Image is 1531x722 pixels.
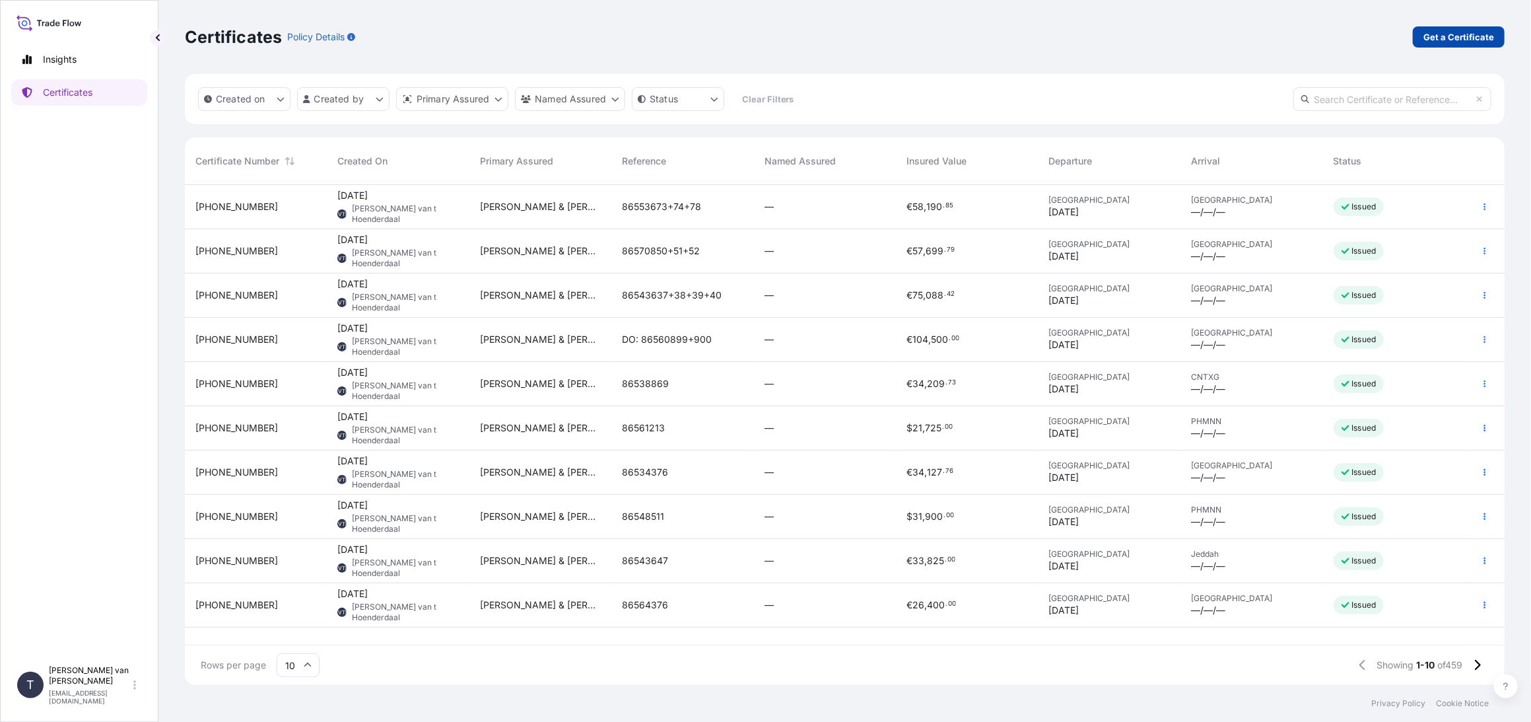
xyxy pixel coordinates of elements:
span: 1-10 [1417,659,1435,672]
span: [DATE] [337,322,368,335]
button: Sort [282,153,298,169]
span: [DATE] [337,454,368,468]
span: , [922,512,925,521]
span: [DATE] [1049,515,1079,528]
span: 86543637+38+39+40 [622,289,722,302]
p: Created on [216,92,265,106]
span: [GEOGRAPHIC_DATA] [1049,328,1170,338]
span: 57 [912,246,923,256]
p: Status [650,92,678,106]
span: 86570850+51+52 [622,244,700,258]
span: [PHONE_NUMBER] [195,289,278,302]
span: — [765,510,774,523]
span: [PERSON_NAME] van t Hoenderdaal [352,380,458,402]
span: PHMNN [1191,416,1312,427]
span: . [945,602,947,606]
p: [EMAIL_ADDRESS][DOMAIN_NAME] [49,689,131,705]
span: [GEOGRAPHIC_DATA] [1049,372,1170,382]
span: CNTXG [1191,372,1312,382]
span: , [924,600,927,610]
a: Get a Certificate [1413,26,1505,48]
span: 33 [912,556,924,565]
span: — [765,244,774,258]
span: Jeddah [1191,549,1312,560]
span: , [924,468,927,477]
p: Issued [1352,556,1377,566]
span: Created On [337,155,388,168]
span: € [906,379,912,388]
span: —/—/— [1191,205,1225,219]
span: — [765,333,774,346]
p: [PERSON_NAME] van [PERSON_NAME] [49,665,131,686]
p: Issued [1352,290,1377,301]
span: [DATE] [337,366,368,379]
span: 190 [926,202,942,211]
span: 34 [912,468,924,477]
span: [GEOGRAPHIC_DATA] [1191,593,1312,604]
span: TVTH [335,429,349,442]
span: [GEOGRAPHIC_DATA] [1191,195,1312,205]
span: [PHONE_NUMBER] [195,421,278,435]
span: [PERSON_NAME] & [PERSON_NAME] Netherlands B.V. [480,200,601,213]
input: Search Certificate or Reference... [1293,87,1491,111]
p: Issued [1352,423,1377,433]
span: PHMNN [1191,505,1312,515]
p: Policy Details [287,30,345,44]
span: TVTH [335,517,349,530]
span: —/—/— [1191,471,1225,484]
span: [PERSON_NAME] & [PERSON_NAME] Netherlands B.V. [480,244,601,258]
span: 699 [926,246,943,256]
span: € [906,600,912,610]
span: [PHONE_NUMBER] [195,510,278,523]
span: 00 [945,425,953,429]
span: . [943,513,945,518]
span: 76 [945,469,953,474]
span: [PERSON_NAME] van t Hoenderdaal [352,425,458,446]
span: [PERSON_NAME] van t Hoenderdaal [352,292,458,313]
p: Certificates [185,26,282,48]
span: [PERSON_NAME] van t Hoenderdaal [352,602,458,623]
span: [DATE] [1049,250,1079,263]
span: [DATE] [337,410,368,423]
span: € [906,246,912,256]
span: —/—/— [1191,427,1225,440]
span: [DATE] [1049,205,1079,219]
span: —/—/— [1191,294,1225,307]
span: 34 [912,379,924,388]
span: . [944,292,946,297]
span: 86534376 [622,466,668,479]
span: 85 [945,203,953,208]
span: [DATE] [337,499,368,512]
span: [DATE] [1049,427,1079,440]
span: 209 [927,379,945,388]
span: [PERSON_NAME] & [PERSON_NAME] Netherlands B.V. [480,289,601,302]
span: TVTH [335,384,349,398]
p: Privacy Policy [1371,698,1425,709]
span: Departure [1049,155,1093,168]
span: 00 [946,513,954,518]
a: Certificates [11,79,147,106]
span: [GEOGRAPHIC_DATA] [1049,239,1170,250]
span: € [906,335,912,344]
span: 86538869 [622,377,669,390]
span: TVTH [335,561,349,575]
p: Issued [1352,201,1377,212]
span: —/—/— [1191,250,1225,263]
span: [GEOGRAPHIC_DATA] [1191,283,1312,294]
span: 088 [926,291,943,300]
span: Certificate Number [195,155,279,168]
span: [DATE] [337,189,368,202]
span: 79 [947,248,955,252]
span: TVTH [335,252,349,265]
button: certificateStatus Filter options [632,87,724,111]
span: € [906,556,912,565]
span: 86553673+74+78 [622,200,701,213]
span: 86543647 [622,554,668,567]
span: Primary Assured [480,155,553,168]
button: distributor Filter options [396,87,508,111]
span: . [944,248,946,252]
button: createdOn Filter options [198,87,290,111]
span: — [765,598,774,612]
span: 58 [912,202,924,211]
span: 26 [912,600,924,610]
